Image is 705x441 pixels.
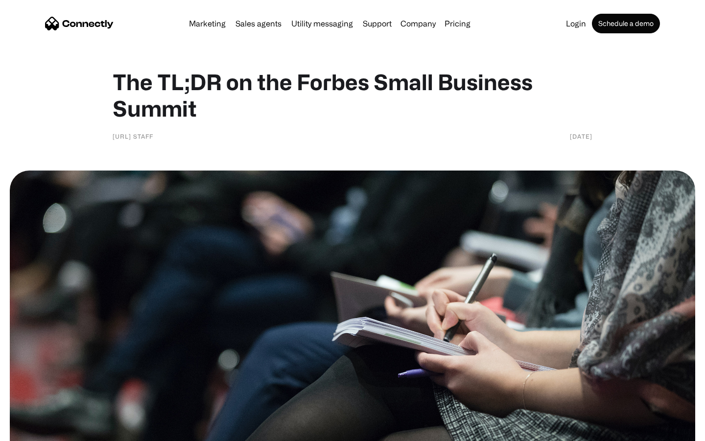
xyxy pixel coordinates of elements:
[570,131,592,141] div: [DATE]
[185,20,230,27] a: Marketing
[113,131,153,141] div: [URL] Staff
[232,20,285,27] a: Sales agents
[10,424,59,438] aside: Language selected: English
[441,20,474,27] a: Pricing
[398,17,439,30] div: Company
[45,16,114,31] a: home
[113,69,592,122] h1: The TL;DR on the Forbes Small Business Summit
[562,20,590,27] a: Login
[359,20,396,27] a: Support
[287,20,357,27] a: Utility messaging
[400,17,436,30] div: Company
[20,424,59,438] ul: Language list
[592,14,660,33] a: Schedule a demo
